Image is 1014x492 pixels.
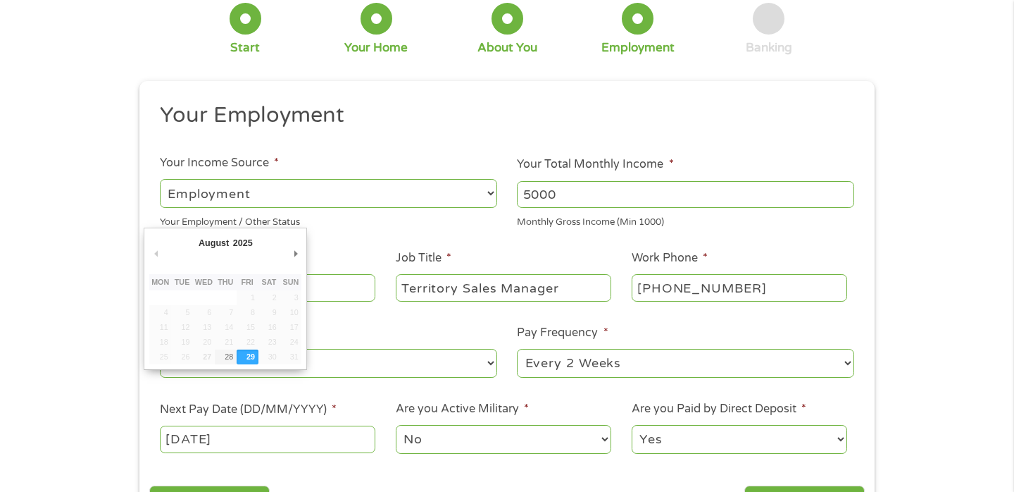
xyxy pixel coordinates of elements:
div: Your Home [344,40,408,56]
label: Your Total Monthly Income [517,157,673,172]
label: Job Title [396,251,451,266]
abbr: Sunday [282,278,299,286]
abbr: Thursday [218,278,233,286]
div: Start [230,40,260,56]
input: (231) 754-4010 [632,274,847,301]
button: 28 [215,350,237,364]
input: 1800 [517,181,854,208]
div: Banking [746,40,792,56]
label: Work Phone [632,251,708,266]
abbr: Friday [241,278,253,286]
div: About You [477,40,537,56]
label: Next Pay Date (DD/MM/YYYY) [160,402,337,417]
div: 2025 [231,233,254,252]
button: Next Month [289,244,301,263]
abbr: Saturday [262,278,277,286]
abbr: Wednesday [195,278,213,286]
label: Are you Active Military [396,402,529,417]
button: 29 [237,350,258,364]
div: August [196,233,231,252]
label: Are you Paid by Direct Deposit [632,402,806,417]
button: Previous Month [149,244,162,263]
div: Your Employment / Other Status [160,211,497,230]
div: Employment [601,40,675,56]
abbr: Tuesday [175,278,190,286]
label: Pay Frequency [517,326,608,340]
h2: Your Employment [160,102,844,130]
input: Cashier [396,274,611,301]
div: Monthly Gross Income (Min 1000) [517,211,854,230]
input: Use the arrow keys to pick a date [160,426,375,453]
label: Your Income Source [160,156,279,171]
abbr: Monday [151,278,169,286]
